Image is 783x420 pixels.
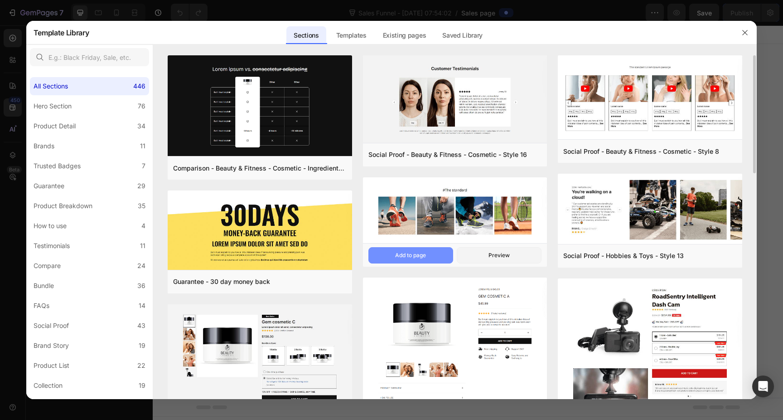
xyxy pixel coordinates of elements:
[563,250,684,261] div: Social Proof - Hobbies & Toys - Style 13
[34,141,54,151] div: Brands
[138,200,145,211] div: 35
[137,260,145,271] div: 24
[140,240,145,251] div: 11
[34,260,61,271] div: Compare
[329,26,374,44] div: Templates
[137,121,145,132] div: 34
[34,81,68,92] div: All Sections
[34,161,81,171] div: Trusted Badges
[137,280,145,291] div: 36
[363,177,547,245] img: sp30.png
[286,26,326,44] div: Sections
[34,360,69,371] div: Product List
[133,81,145,92] div: 446
[368,247,453,264] button: Add to page
[139,380,145,391] div: 19
[139,300,145,311] div: 14
[140,141,145,151] div: 11
[331,218,408,236] button: Explore templates
[395,251,426,259] div: Add to page
[34,300,49,311] div: FAQs
[137,181,145,191] div: 29
[34,220,67,231] div: How to use
[139,340,145,351] div: 19
[173,163,347,174] div: Comparison - Beauty & Fitness - Cosmetic - Ingredients - Style 19
[435,26,490,44] div: Saved Library
[142,161,145,171] div: 7
[173,276,270,287] div: Guarantee - 30 day money back
[34,21,89,44] h2: Template Library
[137,320,145,331] div: 43
[30,48,149,66] input: E.g.: Black Friday, Sale, etc.
[222,218,326,236] button: Use existing page designs
[34,280,54,291] div: Bundle
[168,190,352,272] img: g30.png
[376,26,434,44] div: Existing pages
[34,240,70,251] div: Testimonials
[368,149,527,160] div: Social Proof - Beauty & Fitness - Cosmetic - Style 16
[563,146,719,157] div: Social Proof - Beauty & Fitness - Cosmetic - Style 8
[457,247,541,264] button: Preview
[254,269,376,276] div: Start with Generating from URL or image
[34,200,92,211] div: Product Breakdown
[34,340,69,351] div: Brand Story
[363,55,547,145] img: sp16.png
[138,101,145,112] div: 76
[137,360,145,371] div: 22
[141,220,145,231] div: 4
[558,55,742,141] img: sp8.png
[34,121,76,132] div: Product Detail
[168,55,352,158] img: c19.png
[34,181,64,191] div: Guarantee
[34,101,72,112] div: Hero Section
[246,200,384,210] div: Start building with Sections/Elements or
[752,376,774,397] div: Open Intercom Messenger
[558,174,742,245] img: sp13.png
[34,320,69,331] div: Social Proof
[488,251,510,259] div: Preview
[34,380,63,391] div: Collection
